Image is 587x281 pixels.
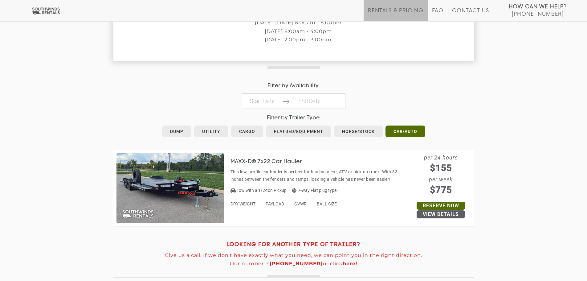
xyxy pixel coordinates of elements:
a: FAQ [432,8,444,21]
p: Give us a call. If we don't have exactly what you need, we can point you in the right direction. [113,253,474,258]
a: Reserve Now [417,202,465,210]
span: [PHONE_NUMBER] [512,11,564,17]
h4: Filter by Trailer Type: [113,115,474,121]
span: per 24 hours per week [411,153,471,197]
img: Southwinds Rentals Logo [31,7,61,15]
a: [PHONE_NUMBER] [270,261,323,267]
span: PAYLOAD [266,201,284,206]
span: $775 [411,183,471,197]
a: Utility [194,126,228,137]
a: Dump [162,126,191,137]
strong: LOOKING FOR ANOTHER TYPE OF TRAILER? [226,242,361,247]
span: BALL SIZE [317,201,337,206]
span: $155 [411,161,471,175]
span: GVWR [294,201,307,206]
a: Rentals & Pricing [368,8,423,21]
a: here! [343,261,357,267]
p: [DATE] 8:00am - 4:00pm [113,29,483,34]
a: View Details [417,210,465,218]
p: [DATE] 2:00pm - 3:00pm [113,37,483,43]
span: 7-way Flat plug type [292,188,336,193]
p: [DATE]-[DATE] 8:00am - 5:00pm [113,20,483,26]
a: Flatbed/Equipment [266,126,331,137]
p: Our number is or click [113,261,474,267]
a: Car/Auto [385,126,425,137]
h3: MAXX-D® 7x22 Car Hauler [230,159,312,165]
strong: How Can We Help? [509,4,567,10]
a: How Can We Help? [PHONE_NUMBER] [509,3,567,17]
img: SW065 - MAXX-D 7x22 Car Hauler [116,153,224,223]
p: This low-profile car hauler is perfect for hauling a car, ATV or pick-up truck. With 83-inches be... [230,168,408,183]
h4: Filter by Availability: [113,83,474,89]
a: MAXX-D® 7x22 Car Hauler [230,159,312,164]
a: Cargo [231,126,263,137]
a: Contact Us [452,8,489,21]
span: DRY WEIGHT [230,201,255,206]
a: Horse/Stock [334,126,383,137]
span: Tow with a 1/2-ton Pickup [237,188,287,193]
